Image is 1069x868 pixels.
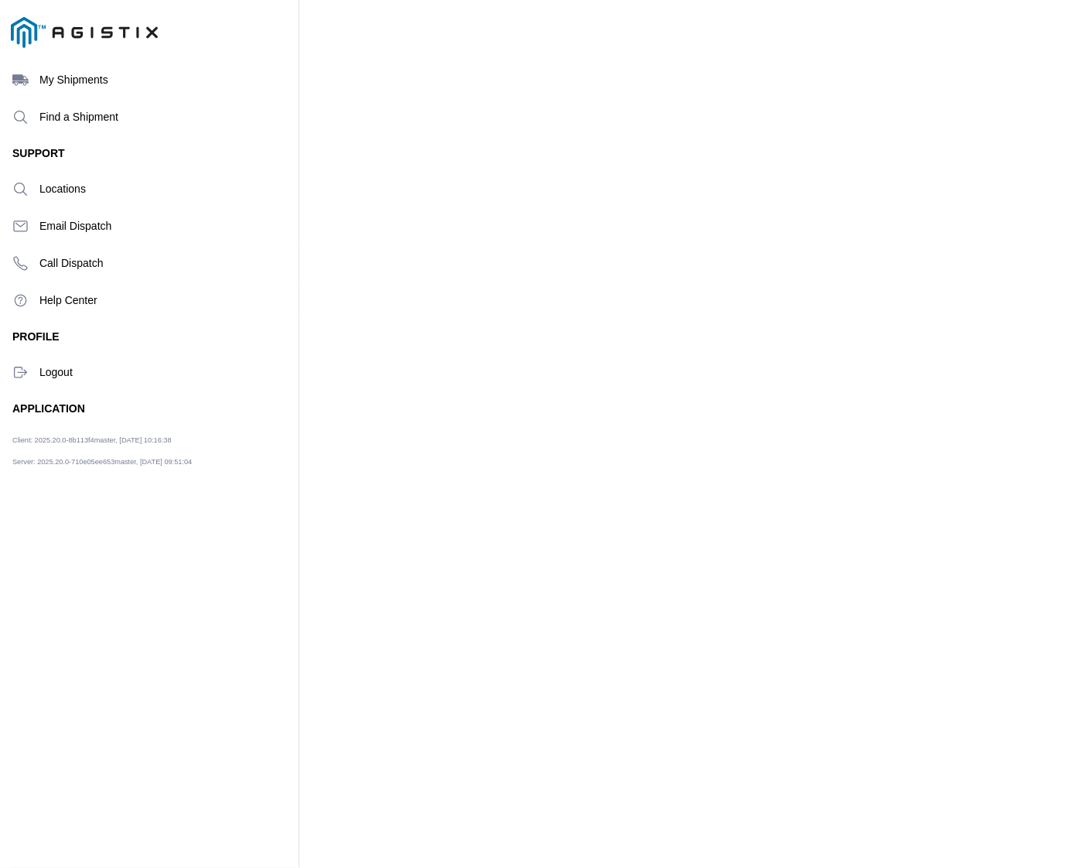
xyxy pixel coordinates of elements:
ion-label: Client: 2025.20.0-8b113f4 [12,436,217,453]
ion-label: Server: 2025.20.0-710e05ee653 [12,457,217,473]
span: master, [DATE] 10:16:38 [94,436,172,445]
ion-label: Help Center [39,294,286,306]
ion-label: Email Dispatch [39,220,286,232]
ion-label: Find a Shipment [39,111,286,123]
ion-label: Call Dispatch [39,257,286,269]
ion-label: Locations [39,183,286,195]
span: master, [DATE] 09:51:04 [114,457,192,466]
ion-label: Logout [39,366,286,378]
ion-label: My Shipments [39,73,286,86]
